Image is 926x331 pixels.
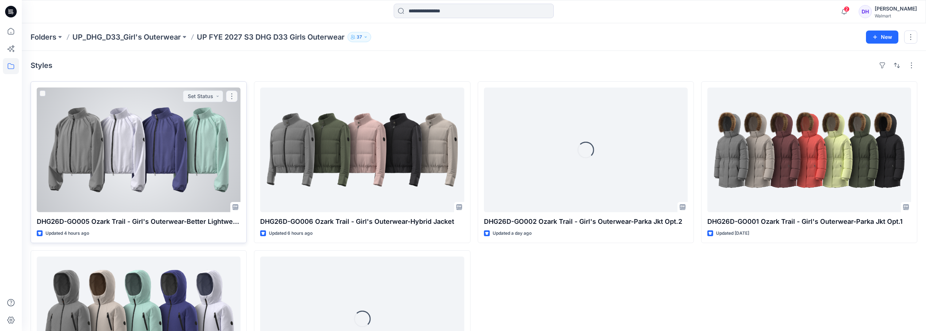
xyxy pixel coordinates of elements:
[716,230,749,237] p: Updated [DATE]
[844,6,850,12] span: 2
[37,217,241,227] p: DHG26D-GO005 Ozark Trail - Girl's Outerwear-Better Lightweight Windbreaker
[493,230,532,237] p: Updated a day ago
[347,32,371,42] button: 37
[357,33,362,41] p: 37
[31,32,56,42] a: Folders
[260,217,464,227] p: DHG26D-GO006 Ozark Trail - Girl's Outerwear-Hybrid Jacket
[269,230,313,237] p: Updated 6 hours ago
[72,32,181,42] a: UP_DHG_D33_Girl's Outerwear
[37,88,241,212] a: DHG26D-GO005 Ozark Trail - Girl's Outerwear-Better Lightweight Windbreaker
[707,217,911,227] p: DHG26D-GO001 Ozark Trail - Girl's Outerwear-Parka Jkt Opt.1
[31,61,52,70] h4: Styles
[484,217,688,227] p: DHG26D-GO002 Ozark Trail - Girl's Outerwear-Parka Jkt Opt.2
[859,5,872,18] div: DH
[875,4,917,13] div: [PERSON_NAME]
[45,230,89,237] p: Updated 4 hours ago
[866,31,898,44] button: New
[260,88,464,212] a: DHG26D-GO006 Ozark Trail - Girl's Outerwear-Hybrid Jacket
[875,13,917,19] div: Walmart
[197,32,345,42] p: UP FYE 2027 S3 DHG D33 Girls Outerwear
[707,88,911,212] a: DHG26D-GO001 Ozark Trail - Girl's Outerwear-Parka Jkt Opt.1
